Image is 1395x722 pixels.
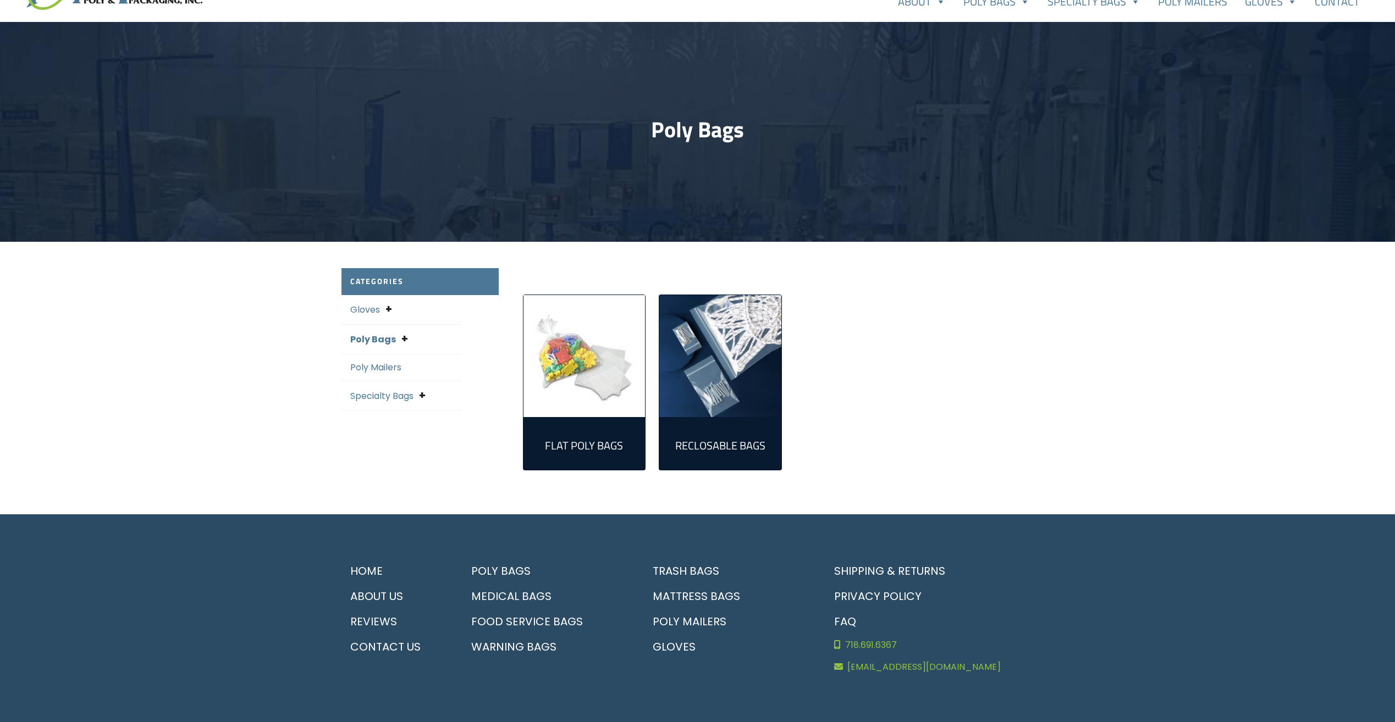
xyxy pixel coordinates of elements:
a: Shipping & Returns [825,558,1054,584]
a: About Us [341,584,449,609]
a: Specialty Bags [350,390,413,402]
a: 718.691.6367 [825,634,1054,656]
a: Gloves [644,634,812,659]
a: Poly Bags [462,558,631,584]
a: Visit product category Flat Poly Bags [532,426,637,461]
a: Visit product category Flat Poly Bags [523,295,646,417]
a: Poly Mailers [350,361,401,374]
h2: Flat Poly Bags [532,439,637,452]
a: Gloves [350,303,380,316]
h1: Poly Bags [341,116,1054,143]
a: Visit product category Reclosable Bags [659,295,781,417]
a: Food Service Bags [462,609,631,634]
a: Contact Us [341,634,449,659]
a: [EMAIL_ADDRESS][DOMAIN_NAME] [825,656,1054,678]
a: Poly Bags [350,333,396,346]
a: Privacy Policy [825,584,1054,609]
a: Warning Bags [462,634,631,659]
img: Reclosable Bags [659,295,781,417]
a: Trash Bags [644,558,812,584]
h2: Categories [341,268,499,295]
a: Visit product category Reclosable Bags [668,426,773,461]
a: FAQ [825,609,1054,634]
a: Poly Mailers [644,609,812,634]
a: Mattress Bags [644,584,812,609]
a: Home [341,558,449,584]
img: Flat Poly Bags [523,295,646,417]
a: Reviews [341,609,449,634]
h2: Reclosable Bags [668,439,773,452]
a: Medical Bags [462,584,631,609]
